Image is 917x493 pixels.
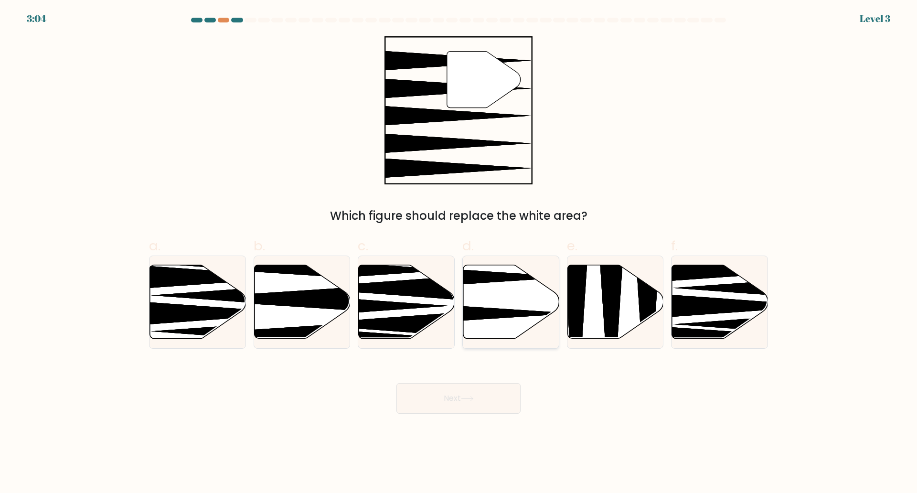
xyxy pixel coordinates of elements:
[447,52,521,108] g: "
[396,383,521,414] button: Next
[358,236,368,255] span: c.
[155,207,762,225] div: Which figure should replace the white area?
[671,236,678,255] span: f.
[462,236,474,255] span: d.
[149,236,160,255] span: a.
[254,236,265,255] span: b.
[27,11,46,26] div: 3:04
[567,236,577,255] span: e.
[860,11,890,26] div: Level 3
